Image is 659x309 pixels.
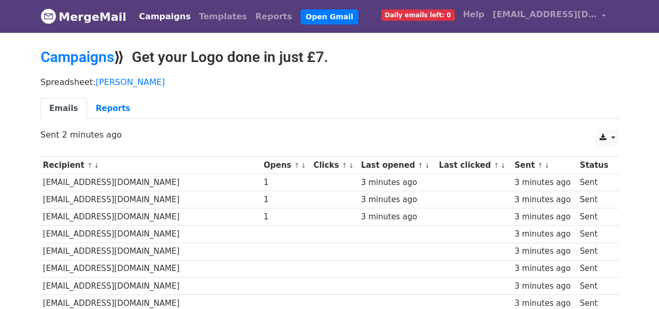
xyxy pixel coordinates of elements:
a: Templates [195,6,251,27]
th: Opens [261,157,311,174]
td: [EMAIL_ADDRESS][DOMAIN_NAME] [41,260,262,277]
a: Campaigns [135,6,195,27]
div: 3 minutes ago [361,194,434,206]
div: 1 [264,194,308,206]
div: 3 minutes ago [515,194,575,206]
a: ↑ [342,162,347,169]
a: ↓ [425,162,430,169]
a: Help [459,4,489,25]
div: 3 minutes ago [515,177,575,189]
a: MergeMail [41,6,127,28]
td: Sent [577,260,613,277]
td: Sent [577,277,613,294]
div: 1 [264,211,308,223]
div: 1 [264,177,308,189]
th: Status [577,157,613,174]
a: ↓ [94,162,100,169]
a: Campaigns [41,48,114,66]
div: 3 minutes ago [515,263,575,275]
a: ↑ [493,162,499,169]
a: [EMAIL_ADDRESS][DOMAIN_NAME] [489,4,611,29]
a: Reports [251,6,296,27]
th: Last clicked [437,157,512,174]
th: Sent [512,157,577,174]
span: [EMAIL_ADDRESS][DOMAIN_NAME] [493,8,597,21]
a: Emails [41,98,87,119]
td: [EMAIL_ADDRESS][DOMAIN_NAME] [41,226,262,243]
td: [EMAIL_ADDRESS][DOMAIN_NAME] [41,174,262,191]
th: Last opened [358,157,437,174]
td: [EMAIL_ADDRESS][DOMAIN_NAME] [41,208,262,226]
td: [EMAIL_ADDRESS][DOMAIN_NAME] [41,277,262,294]
a: ↓ [500,162,506,169]
a: ↑ [87,162,93,169]
div: 3 minutes ago [515,245,575,257]
th: Clicks [311,157,358,174]
span: Daily emails left: 0 [381,9,455,21]
a: ↑ [418,162,424,169]
div: 3 minutes ago [515,211,575,223]
th: Recipient [41,157,262,174]
a: ↓ [544,162,550,169]
h2: ⟫ Get your Logo done in just £7. [41,48,619,66]
a: Reports [87,98,139,119]
td: [EMAIL_ADDRESS][DOMAIN_NAME] [41,191,262,208]
td: Sent [577,226,613,243]
td: Sent [577,208,613,226]
div: 3 minutes ago [515,280,575,292]
a: ↑ [538,162,543,169]
div: 3 minutes ago [361,211,434,223]
a: ↓ [301,162,306,169]
img: MergeMail logo [41,8,56,24]
td: Sent [577,243,613,260]
a: [PERSON_NAME] [96,77,165,87]
a: ↑ [294,162,300,169]
div: 3 minutes ago [361,177,434,189]
p: Spreadsheet: [41,77,619,88]
a: Open Gmail [301,9,358,24]
td: Sent [577,174,613,191]
td: Sent [577,191,613,208]
a: ↓ [349,162,354,169]
a: Daily emails left: 0 [377,4,459,25]
td: [EMAIL_ADDRESS][DOMAIN_NAME] [41,243,262,260]
p: Sent 2 minutes ago [41,129,619,140]
div: 3 minutes ago [515,228,575,240]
